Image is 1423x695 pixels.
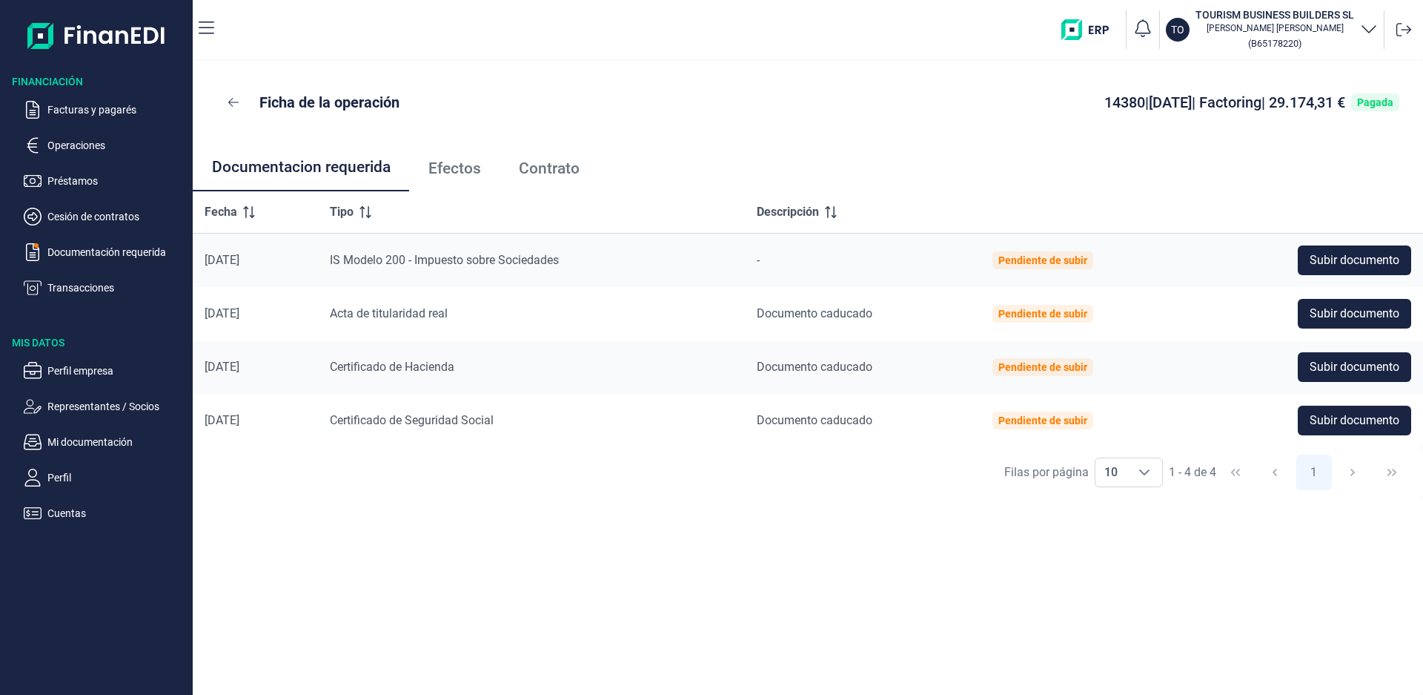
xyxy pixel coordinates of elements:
span: Certificado de Hacienda [330,360,454,374]
span: Documento caducado [757,306,872,320]
button: First Page [1218,455,1253,490]
span: Documento caducado [757,360,872,374]
span: 1 - 4 de 4 [1169,467,1216,478]
button: Page 1 [1296,455,1332,490]
h3: TOURISM BUSINESS BUILDERS SL [1195,7,1354,22]
p: Ficha de la operación [259,92,399,113]
div: [DATE] [205,360,306,375]
div: Pendiente de subir [998,308,1087,320]
span: - [757,253,760,267]
span: Subir documento [1310,251,1399,269]
button: Préstamos [24,172,187,190]
a: Efectos [409,144,500,193]
p: Facturas y pagarés [47,101,187,119]
p: Transacciones [47,279,187,297]
div: [DATE] [205,253,306,268]
button: Facturas y pagarés [24,101,187,119]
button: Cesión de contratos [24,208,187,225]
p: Cesión de contratos [47,208,187,225]
span: Subir documento [1310,358,1399,376]
p: Mi documentación [47,433,187,451]
a: Documentacion requerida [193,144,409,193]
button: Documentación requerida [24,243,187,261]
span: Acta de titularidad real [330,306,448,320]
button: Mi documentación [24,433,187,451]
div: Pendiente de subir [998,254,1087,266]
div: Filas por página [1004,464,1089,481]
div: Pendiente de subir [998,415,1087,426]
div: Pendiente de subir [998,361,1087,373]
div: [DATE] [205,413,306,428]
a: Contrato [500,144,598,193]
span: 14380 | [DATE] | Factoring | 29.174,31 € [1104,93,1345,111]
button: Cuentas [24,504,187,522]
button: Subir documento [1298,299,1411,329]
img: erp [1061,19,1120,40]
button: Next Page [1335,455,1370,490]
button: Subir documento [1298,246,1411,275]
p: [PERSON_NAME] [PERSON_NAME] [1195,22,1354,34]
span: Certificado de Seguridad Social [330,413,494,427]
button: Previous Page [1257,455,1293,490]
button: Subir documento [1298,352,1411,382]
span: Documento caducado [757,413,872,427]
button: Transacciones [24,279,187,297]
p: Perfil [47,469,187,487]
span: 10 [1095,458,1127,487]
p: Operaciones [47,136,187,154]
span: Subir documento [1310,305,1399,323]
span: Efectos [428,161,481,177]
button: Perfil empresa [24,362,187,380]
div: [DATE] [205,306,306,321]
span: Fecha [205,203,237,221]
p: Perfil empresa [47,362,187,380]
button: Operaciones [24,136,187,154]
div: Pagada [1357,96,1393,108]
span: Tipo [330,203,354,221]
button: Perfil [24,469,187,487]
button: Last Page [1374,455,1410,490]
span: Descripción [757,203,819,221]
span: Subir documento [1310,412,1399,429]
button: Representantes / Socios [24,398,187,415]
p: Cuentas [47,504,187,522]
p: Documentación requerida [47,243,187,261]
div: Choose [1127,458,1162,487]
button: TOTOURISM BUSINESS BUILDERS SL[PERSON_NAME] [PERSON_NAME](B65178220) [1166,7,1378,52]
button: Subir documento [1298,406,1411,435]
span: IS Modelo 200 - Impuesto sobre Sociedades [330,253,559,267]
p: TO [1171,22,1184,37]
span: Documentacion requerida [212,159,391,175]
p: Préstamos [47,172,187,190]
p: Representantes / Socios [47,398,187,415]
img: Logo de aplicación [27,12,166,59]
span: Contrato [519,161,580,177]
small: Copiar cif [1248,38,1301,49]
